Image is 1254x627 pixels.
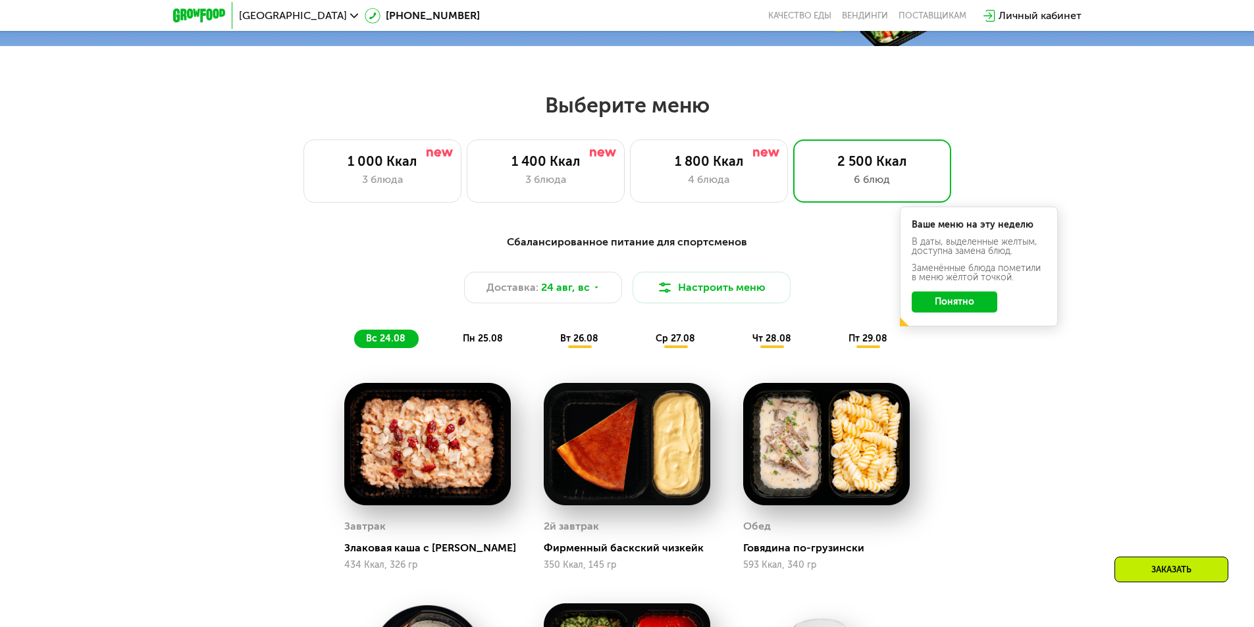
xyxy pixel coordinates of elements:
div: 350 Ккал, 145 гр [544,560,710,570]
div: Завтрак [344,516,386,536]
div: Заказать [1114,557,1228,582]
div: 3 блюда [481,172,611,188]
div: Сбалансированное питание для спортсменов [238,234,1017,251]
div: В даты, выделенные желтым, доступна замена блюд. [912,238,1046,256]
div: 2 500 Ккал [807,153,937,169]
div: Заменённые блюда пометили в меню жёлтой точкой. [912,264,1046,282]
a: Качество еды [768,11,831,21]
div: Личный кабинет [999,8,1082,24]
div: Ваше меню на эту неделю [912,220,1046,230]
div: Говядина по-грузински [743,541,920,555]
div: 434 Ккал, 326 гр [344,560,511,570]
div: 593 Ккал, 340 гр [743,560,910,570]
button: Настроить меню [633,272,791,303]
div: 3 блюда [317,172,448,188]
h2: Выберите меню [42,92,1212,118]
span: вт 26.08 [560,333,598,344]
div: 4 блюда [644,172,774,188]
div: 1 000 Ккал [317,153,448,169]
div: поставщикам [899,11,966,21]
a: [PHONE_NUMBER] [365,8,480,24]
span: ср 27.08 [656,333,695,344]
div: Фирменный баскский чизкейк [544,541,721,555]
a: Вендинги [842,11,888,21]
span: пн 25.08 [463,333,503,344]
div: Обед [743,516,771,536]
div: Злаковая каша с [PERSON_NAME] [344,541,521,555]
button: Понятно [912,291,997,313]
span: вс 24.08 [366,333,405,344]
span: пт 29.08 [849,333,887,344]
div: 2й завтрак [544,516,599,536]
div: 6 блюд [807,172,937,188]
span: чт 28.08 [752,333,791,344]
div: 1 400 Ккал [481,153,611,169]
span: Доставка: [486,280,538,295]
span: [GEOGRAPHIC_DATA] [239,11,347,21]
span: 24 авг, вс [541,280,590,295]
div: 1 800 Ккал [644,153,774,169]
